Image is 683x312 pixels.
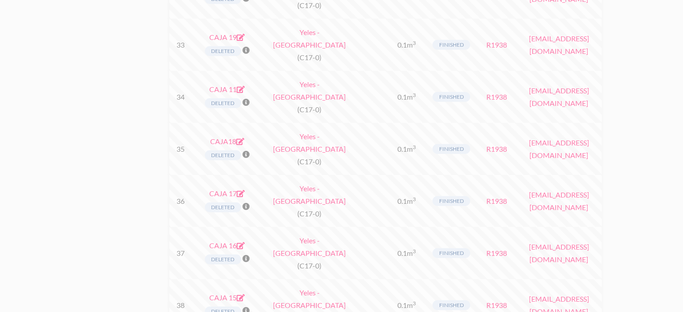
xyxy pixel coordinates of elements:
[169,71,192,123] div: 34
[273,236,346,257] a: Yeles - [GEOGRAPHIC_DATA]
[529,86,589,107] a: [EMAIL_ADDRESS][DOMAIN_NAME]
[273,132,346,153] a: Yeles - [GEOGRAPHIC_DATA]
[273,288,346,309] a: Yeles - [GEOGRAPHIC_DATA]
[273,184,346,205] a: Yeles - [GEOGRAPHIC_DATA]
[388,19,425,71] div: 0.1m
[486,145,507,153] a: R1938
[529,242,589,264] a: [EMAIL_ADDRESS][DOMAIN_NAME]
[432,92,470,102] span: finished
[413,196,416,202] sup: 3
[209,33,245,41] a: CAJA 19
[205,150,241,160] span: Deleted
[209,85,245,93] a: CAJA 11
[262,19,357,71] div: (C17-0)
[273,28,346,49] a: Yeles - [GEOGRAPHIC_DATA]
[529,34,589,55] a: [EMAIL_ADDRESS][DOMAIN_NAME]
[388,175,425,227] div: 0.1m
[486,40,507,49] a: R1938
[432,300,470,310] span: finished
[242,252,250,265] span: Deleted items are only logically deleted. The item is in the DB, but it's not visible or accessib...
[413,300,416,307] sup: 3
[413,40,416,46] sup: 3
[432,196,470,206] span: finished
[210,137,244,145] a: CAJA18
[169,19,192,71] div: 33
[242,96,250,109] span: Deleted items are only logically deleted. The item is in the DB, but it's not visible or accessib...
[262,175,357,227] div: (C17-0)
[529,190,589,211] a: [EMAIL_ADDRESS][DOMAIN_NAME]
[486,249,507,257] a: R1938
[205,202,241,212] span: Deleted
[388,123,425,175] div: 0.1m
[413,144,416,150] sup: 3
[205,46,241,56] span: Deleted
[388,227,425,279] div: 0.1m
[486,92,507,101] a: R1938
[262,123,357,175] div: (C17-0)
[205,255,241,264] span: Deleted
[262,71,357,123] div: (C17-0)
[169,227,192,279] div: 37
[209,189,245,198] a: CAJA 17
[242,200,250,213] span: Deleted items are only logically deleted. The item is in the DB, but it's not visible or accessib...
[432,248,470,258] span: finished
[486,197,507,205] a: R1938
[388,71,425,123] div: 0.1m
[209,293,245,302] a: CAJA 15
[209,241,245,250] a: CAJA 16
[529,138,589,159] a: [EMAIL_ADDRESS][DOMAIN_NAME]
[262,227,357,279] div: (C17-0)
[169,175,192,227] div: 36
[169,123,192,175] div: 35
[273,80,346,101] a: Yeles - [GEOGRAPHIC_DATA]
[413,248,416,255] sup: 3
[205,98,241,108] span: Deleted
[242,44,250,57] span: Deleted items are only logically deleted. The item is in the DB, but it's not visible or accessib...
[432,40,470,50] span: finished
[486,301,507,309] a: R1938
[432,144,470,154] span: finished
[242,148,250,161] span: Deleted items are only logically deleted. The item is in the DB, but it's not visible or accessib...
[413,92,416,98] sup: 3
